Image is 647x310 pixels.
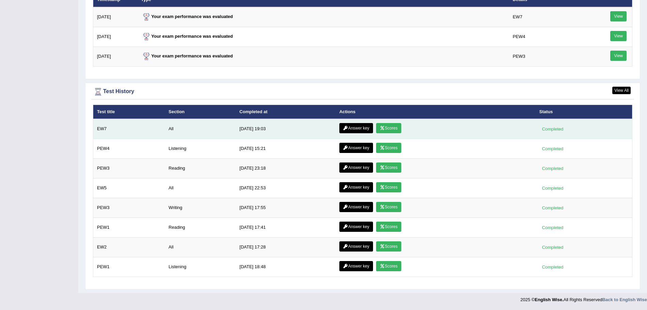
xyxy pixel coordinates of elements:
a: Answer key [339,261,373,271]
a: Scores [376,162,401,173]
td: All [165,178,236,198]
td: [DATE] 23:18 [236,159,336,178]
a: View All [612,87,631,94]
a: Scores [376,241,401,252]
div: Completed [539,224,566,231]
td: Listening [165,257,236,277]
a: Scores [376,222,401,232]
td: PEW1 [93,218,165,238]
a: Answer key [339,182,373,192]
td: [DATE] 17:41 [236,218,336,238]
a: Scores [376,123,401,133]
td: PEW4 [509,27,591,47]
th: Section [165,105,236,119]
td: PEW4 [93,139,165,159]
td: All [165,238,236,257]
td: All [165,119,236,139]
td: PEW1 [93,257,165,277]
div: Completed [539,244,566,251]
a: Answer key [339,123,373,133]
th: Test title [93,105,165,119]
td: [DATE] 17:55 [236,198,336,218]
div: Completed [539,263,566,271]
strong: Your exam performance was evaluated [141,34,233,39]
td: PEW3 [93,159,165,178]
td: EW2 [93,238,165,257]
td: Reading [165,218,236,238]
td: [DATE] 19:03 [236,119,336,139]
a: Scores [376,202,401,212]
td: EW7 [93,119,165,139]
a: Answer key [339,222,373,232]
td: [DATE] 15:21 [236,139,336,159]
div: Completed [539,204,566,211]
div: Test History [93,87,632,97]
td: [DATE] 17:28 [236,238,336,257]
td: PEW3 [93,198,165,218]
td: EW7 [509,7,591,27]
a: Answer key [339,241,373,252]
th: Status [536,105,632,119]
div: 2025 © All Rights Reserved [520,293,647,303]
strong: Your exam performance was evaluated [141,14,233,19]
a: Answer key [339,202,373,212]
a: View [610,11,627,21]
a: Scores [376,182,401,192]
a: Answer key [339,162,373,173]
a: Scores [376,261,401,271]
td: [DATE] 22:53 [236,178,336,198]
strong: Your exam performance was evaluated [141,53,233,58]
td: PEW3 [509,47,591,66]
td: [DATE] [93,27,138,47]
th: Completed at [236,105,336,119]
a: Back to English Wise [602,297,647,302]
strong: English Wise. [535,297,563,302]
div: Completed [539,185,566,192]
td: Reading [165,159,236,178]
a: View [610,51,627,61]
td: EW5 [93,178,165,198]
a: Answer key [339,143,373,153]
a: View [610,31,627,41]
td: [DATE] [93,47,138,66]
div: Completed [539,145,566,152]
div: Completed [539,165,566,172]
td: [DATE] [93,7,138,27]
a: Scores [376,143,401,153]
div: Completed [539,125,566,133]
td: Writing [165,198,236,218]
td: Listening [165,139,236,159]
td: [DATE] 18:48 [236,257,336,277]
th: Actions [336,105,536,119]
